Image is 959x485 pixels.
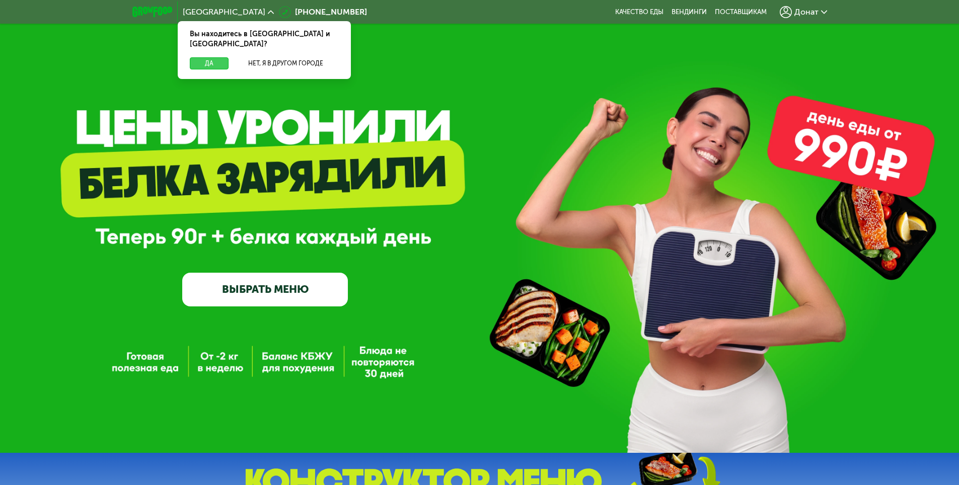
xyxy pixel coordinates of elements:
[794,8,819,16] span: Донат
[672,8,707,16] a: Вендинги
[615,8,663,16] a: Качество еды
[233,57,339,69] button: Нет, я в другом городе
[279,6,367,18] a: [PHONE_NUMBER]
[178,21,351,57] div: Вы находитесь в [GEOGRAPHIC_DATA] и [GEOGRAPHIC_DATA]?
[190,57,229,69] button: Да
[182,273,348,306] a: ВЫБРАТЬ МЕНЮ
[715,8,767,16] div: поставщикам
[183,8,265,16] span: [GEOGRAPHIC_DATA]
